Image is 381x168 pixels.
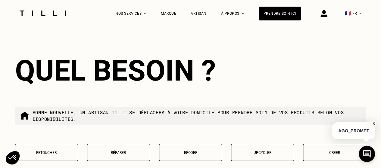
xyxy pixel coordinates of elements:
[144,13,146,14] img: Menu déroulant
[303,144,366,161] button: Créer
[15,54,366,87] div: Quel besoin ?
[20,111,30,121] img: commande à domicile
[345,11,351,16] span: 🇫🇷
[162,151,219,155] p: Broder
[18,151,75,155] p: Retoucher
[259,7,301,20] a: Prendre soin ici
[33,109,361,122] p: Bonne nouvelle, un artisan tilli se déplacera à votre domicile pour prendre soin de vos produits ...
[15,144,78,161] button: Retoucher
[332,122,375,139] p: AGO_PROMPT
[191,11,207,16] a: Artisan
[231,144,294,161] button: Upcycler
[234,151,291,155] p: Upcycler
[17,11,68,16] img: Logo du service de couturière Tilli
[90,151,147,155] p: Réparer
[320,10,327,17] img: icône connexion
[358,13,361,14] img: menu déroulant
[87,144,150,161] button: Réparer
[370,120,376,127] button: X
[161,11,176,16] a: Marque
[159,144,222,161] button: Broder
[306,151,363,155] p: Créer
[242,13,244,14] img: Menu déroulant à propos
